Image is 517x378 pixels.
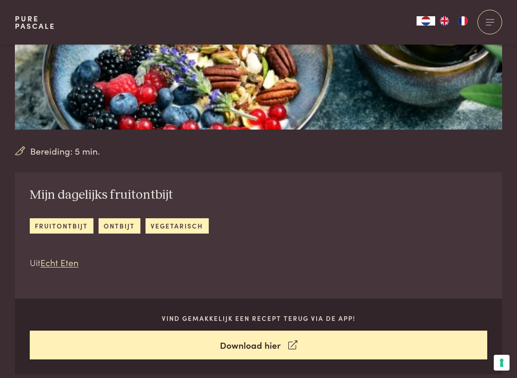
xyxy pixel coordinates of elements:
a: EN [435,16,454,26]
div: Language [417,16,435,26]
a: PurePascale [15,15,55,30]
a: ontbijt [99,218,140,234]
a: vegetarisch [146,218,209,234]
a: Echt Eten [40,256,79,268]
a: NL [417,16,435,26]
button: Uw voorkeuren voor toestemming voor trackingtechnologieën [494,355,510,371]
p: Uit [30,256,209,269]
p: Vind gemakkelijk een recept terug via de app! [30,313,488,323]
a: Download hier [30,331,488,360]
span: Bereiding: 5 min. [30,144,100,158]
aside: Language selected: Nederlands [417,16,472,26]
ul: Language list [435,16,472,26]
a: fruitontbijt [30,218,93,234]
a: FR [454,16,472,26]
h2: Mijn dagelijks fruitontbijt [30,187,209,203]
